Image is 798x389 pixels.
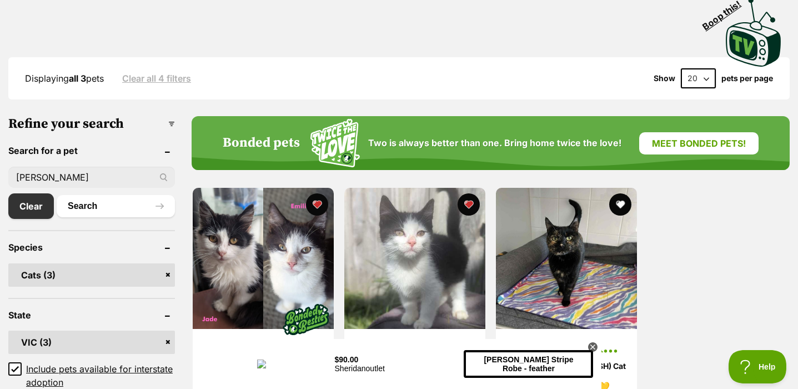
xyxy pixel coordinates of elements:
img: Emilia & Jade - Domestic Long Hair (DLH) x Domestic Short Hair (DSH) Cat [193,188,334,329]
button: [PERSON_NAME] Stripe Robe - feather [267,11,396,38]
a: Cats (3) [8,263,175,287]
a: Clear all 4 filters [122,73,191,83]
h4: Bonded pets [223,136,300,151]
h3: Refine your search [8,116,175,132]
a: Clear [8,193,54,219]
div: $90.00 [138,16,267,25]
h3: [PERSON_NAME] & [PERSON_NAME] [201,337,325,358]
span: Two is always better than one. Bring home twice the love! [368,138,621,148]
a: VIC (3) [8,331,175,354]
img: Emilia * 9 Lives Project Rescue* - Domestic Short Hair (DSH) Cat [496,188,637,329]
img: Emilia - Domestic Short Hair (DSH) Cat [344,188,485,329]
input: Toby [8,167,175,188]
img: Squiggle [310,119,360,167]
button: Search [57,195,175,217]
div: Sheridanoutlet [138,25,267,34]
h3: [PERSON_NAME] [353,337,477,358]
button: favourite [306,193,328,216]
span: Include pets available for interstate adoption [26,362,175,389]
label: pets per page [721,74,773,83]
span: Show [654,74,675,83]
button: favourite [458,193,480,216]
img: bonded besties [278,292,334,348]
header: Search for a pet [8,146,175,156]
a: Include pets available for interstate adoption [8,362,175,389]
span: Displaying pets [25,73,104,84]
iframe: Help Scout Beacon - Open [729,350,787,383]
header: State [8,310,175,320]
strong: all 3 [69,73,86,84]
h3: [PERSON_NAME] * 9 Lives Project Rescue* [504,337,629,358]
header: Species [8,242,175,252]
button: favourite [609,193,631,216]
a: Meet bonded pets! [639,132,759,154]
